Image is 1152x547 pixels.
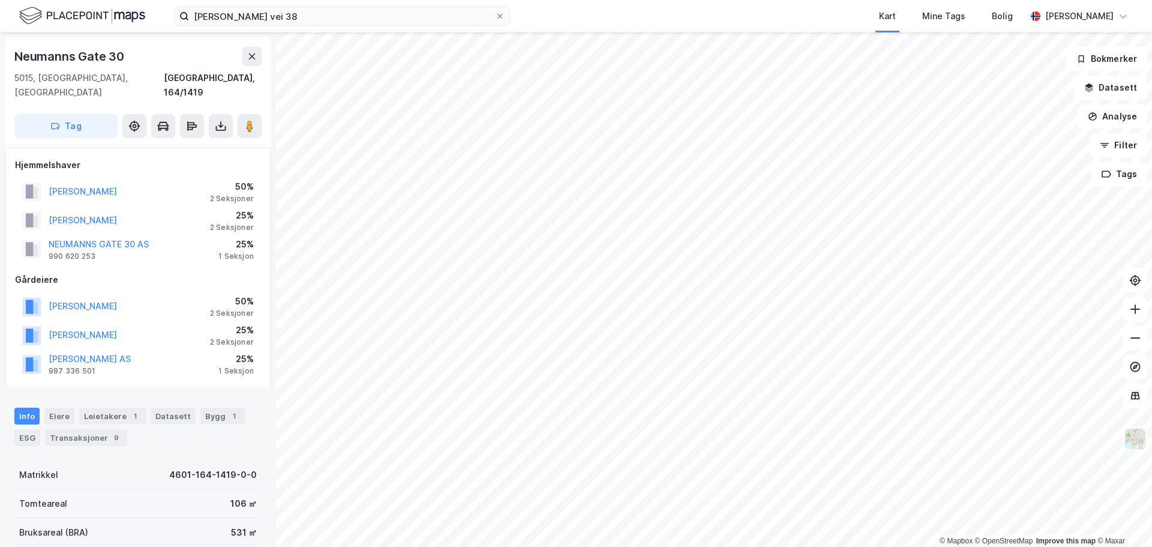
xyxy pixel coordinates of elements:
[1066,47,1147,71] button: Bokmerker
[210,180,254,194] div: 50%
[79,408,146,425] div: Leietakere
[218,252,254,261] div: 1 Seksjon
[218,237,254,252] div: 25%
[19,497,67,511] div: Tomteareal
[14,429,40,446] div: ESG
[210,323,254,337] div: 25%
[151,408,196,425] div: Datasett
[49,252,95,261] div: 990 620 253
[14,114,118,138] button: Tag
[218,352,254,366] div: 25%
[15,158,261,172] div: Hjemmelshaver
[14,408,40,425] div: Info
[1090,133,1147,157] button: Filter
[879,9,896,23] div: Kart
[19,525,88,540] div: Bruksareal (BRA)
[210,223,254,232] div: 2 Seksjoner
[231,525,257,540] div: 531 ㎡
[14,47,127,66] div: Neumanns Gate 30
[129,410,141,422] div: 1
[14,71,164,100] div: 5015, [GEOGRAPHIC_DATA], [GEOGRAPHIC_DATA]
[44,408,74,425] div: Eiere
[164,71,262,100] div: [GEOGRAPHIC_DATA], 164/1419
[992,9,1013,23] div: Bolig
[210,309,254,318] div: 2 Seksjoner
[169,468,257,482] div: 4601-164-1419-0-0
[210,194,254,204] div: 2 Seksjoner
[210,337,254,347] div: 2 Seksjoner
[1092,489,1152,547] div: Kontrollprogram for chat
[200,408,245,425] div: Bygg
[1045,9,1114,23] div: [PERSON_NAME]
[1078,104,1147,128] button: Analyse
[975,537,1033,545] a: OpenStreetMap
[218,366,254,376] div: 1 Seksjon
[210,294,254,309] div: 50%
[1074,76,1147,100] button: Datasett
[1092,489,1152,547] iframe: Chat Widget
[228,410,240,422] div: 1
[49,366,95,376] div: 987 336 501
[1091,162,1147,186] button: Tags
[1036,537,1096,545] a: Improve this map
[1124,428,1147,450] img: Z
[45,429,127,446] div: Transaksjoner
[19,5,145,26] img: logo.f888ab2527a4732fd821a326f86c7f29.svg
[110,432,122,444] div: 9
[230,497,257,511] div: 106 ㎡
[922,9,965,23] div: Mine Tags
[19,468,58,482] div: Matrikkel
[210,208,254,223] div: 25%
[189,7,495,25] input: Søk på adresse, matrikkel, gårdeiere, leietakere eller personer
[15,273,261,287] div: Gårdeiere
[940,537,973,545] a: Mapbox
